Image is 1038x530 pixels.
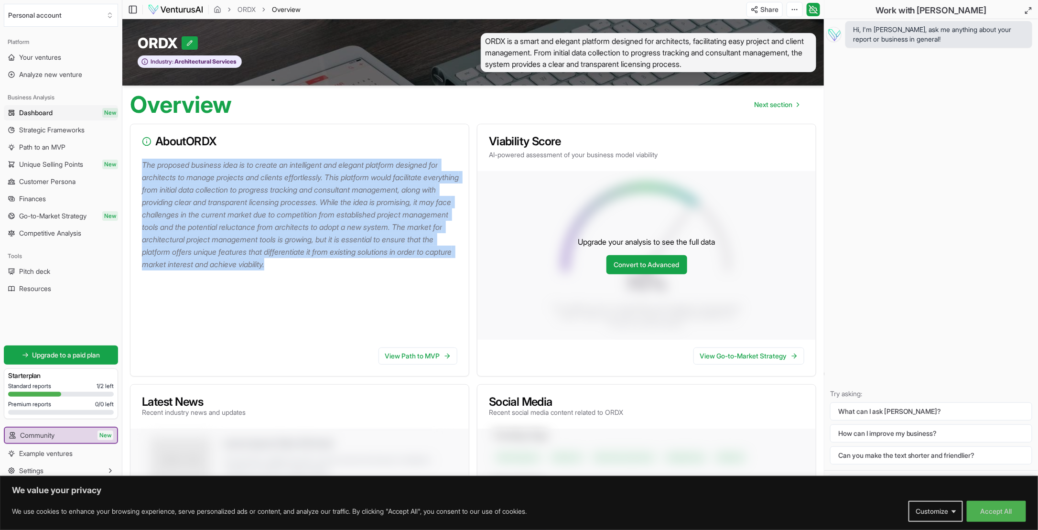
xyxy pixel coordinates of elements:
[272,5,301,14] span: Overview
[214,5,301,14] nav: breadcrumb
[4,67,118,82] a: Analyze new venture
[4,157,118,172] a: Unique Selling PointsNew
[830,402,1032,421] button: What can I ask [PERSON_NAME]?
[19,267,50,276] span: Pitch deck
[4,191,118,206] a: Finances
[853,25,1025,44] span: Hi, I'm [PERSON_NAME], ask me anything about your report or business in general!
[746,2,783,17] button: Share
[19,284,51,293] span: Resources
[4,281,118,296] a: Resources
[19,177,76,186] span: Customer Persona
[19,142,65,152] span: Path to an MVP
[489,136,804,147] h3: Viability Score
[4,140,118,155] a: Path to an MVP
[130,93,232,116] h1: Overview
[142,159,461,270] p: The proposed business idea is to create an intelligent and elegant platform designed for architec...
[138,34,182,52] span: ORDX
[97,431,113,440] span: New
[967,501,1026,522] button: Accept All
[142,396,246,408] h3: Latest News
[138,55,242,68] button: Industry:Architectural Services
[4,34,118,50] div: Platform
[8,371,114,380] h3: Starter plan
[876,4,987,17] h2: Work with [PERSON_NAME]
[760,5,778,14] span: Share
[19,466,43,476] span: Settings
[19,228,81,238] span: Competitive Analysis
[830,424,1032,443] button: How can I improve my business?
[4,264,118,279] a: Pitch deck
[32,350,100,360] span: Upgrade to a paid plan
[4,122,118,138] a: Strategic Frameworks
[19,211,86,221] span: Go-to-Market Strategy
[378,347,457,365] a: View Path to MVP
[4,249,118,264] div: Tools
[8,400,51,408] span: Premium reports
[19,160,83,169] span: Unique Selling Points
[12,485,1026,496] p: We value your privacy
[19,53,61,62] span: Your ventures
[8,382,51,390] span: Standard reports
[102,211,118,221] span: New
[5,428,117,443] a: CommunityNew
[578,236,715,248] p: Upgrade your analysis to see the full data
[746,95,807,114] nav: pagination
[97,382,114,390] span: 1 / 2 left
[19,194,46,204] span: Finances
[4,463,118,478] button: Settings
[19,108,53,118] span: Dashboard
[95,400,114,408] span: 0 / 0 left
[238,5,256,14] a: ORDX
[102,108,118,118] span: New
[693,347,804,365] a: View Go-to-Market Strategy
[4,226,118,241] a: Competitive Analysis
[4,50,118,65] a: Your ventures
[830,446,1032,465] button: Can you make the text shorter and friendlier?
[12,506,527,517] p: We use cookies to enhance your browsing experience, serve personalized ads or content, and analyz...
[746,95,807,114] a: Go to next page
[826,27,842,42] img: Vera
[4,446,118,461] a: Example ventures
[754,100,792,109] span: Next section
[20,431,54,440] span: Community
[4,346,118,365] a: Upgrade to a paid plan
[142,136,457,147] h3: About ORDX
[102,160,118,169] span: New
[4,4,118,27] button: Select an organization
[4,90,118,105] div: Business Analysis
[489,396,623,408] h3: Social Media
[173,58,237,65] span: Architectural Services
[489,150,804,160] p: AI-powered assessment of your business model viability
[4,208,118,224] a: Go-to-Market StrategyNew
[19,125,85,135] span: Strategic Frameworks
[151,58,173,65] span: Industry:
[148,4,204,15] img: logo
[606,255,687,274] a: Convert to Advanced
[4,174,118,189] a: Customer Persona
[830,389,1032,399] p: Try asking:
[19,70,82,79] span: Analyze new venture
[908,501,963,522] button: Customize
[4,105,118,120] a: DashboardNew
[19,449,73,458] span: Example ventures
[481,33,816,72] span: ORDX is a smart and elegant platform designed for architects, facilitating easy project and clien...
[142,408,246,417] p: Recent industry news and updates
[489,408,623,417] p: Recent social media content related to ORDX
